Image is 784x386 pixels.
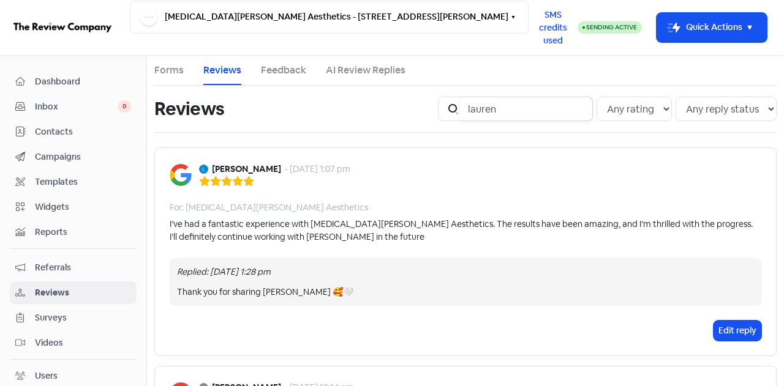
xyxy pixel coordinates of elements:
[35,261,131,274] span: Referrals
[578,20,642,35] a: Sending Active
[326,63,405,78] a: AI Review Replies
[657,13,767,42] button: Quick Actions
[10,221,137,243] a: Reports
[461,97,593,121] input: Search
[35,75,131,88] span: Dashboard
[118,100,131,113] span: 0
[35,226,131,239] span: Reports
[154,89,224,128] h1: Reviews
[261,63,306,78] a: Feedback
[10,256,137,279] a: Referrals
[177,286,754,299] div: Thank you for sharing [PERSON_NAME] 🥰🤍
[170,218,761,243] div: I’ve had a fantastic experience with [MEDICAL_DATA][PERSON_NAME] Aesthetics. The results have bee...
[170,164,192,186] img: Image
[35,369,58,382] div: Users
[212,163,281,176] b: [PERSON_NAME]
[35,100,118,113] span: Inbox
[539,9,567,47] span: SMS credits used
[10,146,137,168] a: Campaigns
[10,171,137,193] a: Templates
[10,332,137,354] a: Videos
[285,163,350,176] div: - [DATE] 1:07 pm
[10,95,137,118] a: Inbox 0
[199,165,208,174] img: Avatar
[35,201,131,213] span: Widgets
[35,311,131,324] span: Surveys
[10,70,137,93] a: Dashboard
[529,20,578,33] a: SMS credits used
[35,150,131,163] span: Campaigns
[35,125,131,138] span: Contacts
[714,321,761,341] button: Edit reply
[154,63,184,78] a: Forms
[130,1,529,34] button: [MEDICAL_DATA][PERSON_NAME] Aesthetics - [STREET_ADDRESS][PERSON_NAME]
[10,281,137,304] a: Reviews
[10,196,137,218] a: Widgets
[35,286,131,299] span: Reviews
[35,176,131,188] span: Templates
[586,23,637,31] span: Sending Active
[10,121,137,143] a: Contacts
[203,63,241,78] a: Reviews
[170,201,368,214] div: For: [MEDICAL_DATA][PERSON_NAME] Aesthetics
[10,306,137,329] a: Surveys
[177,266,271,277] i: Replied: [DATE] 1:28 pm
[35,336,131,349] span: Videos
